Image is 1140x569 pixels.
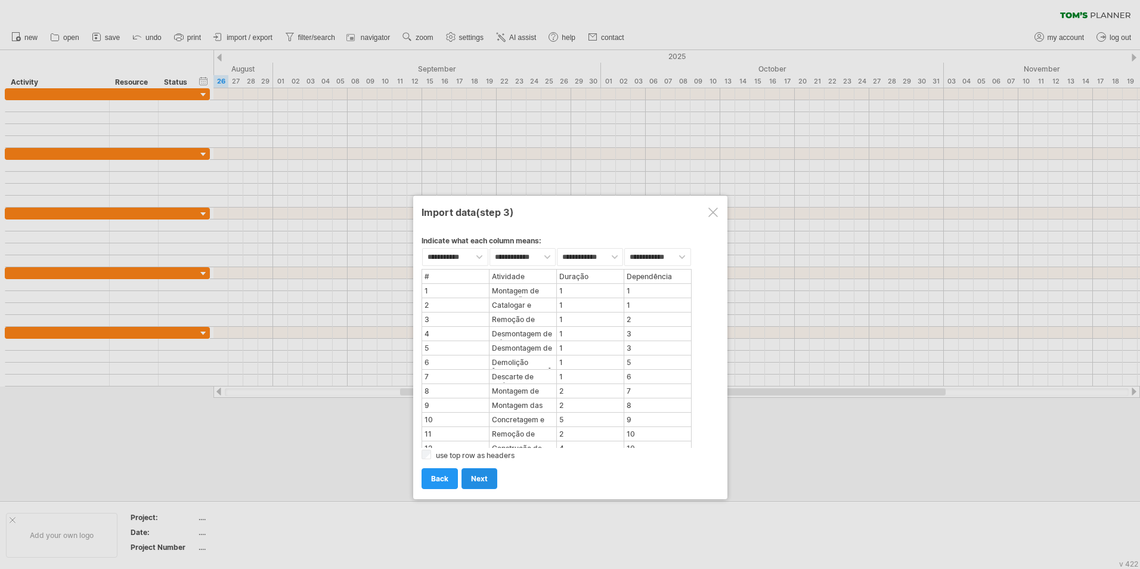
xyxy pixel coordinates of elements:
[436,451,515,460] label: use top row as headers
[557,284,623,297] div: 1
[625,385,690,397] div: 7
[423,385,488,397] div: 8
[625,399,690,412] div: 8
[422,236,719,248] div: Indicate what each column means:
[625,313,690,326] div: 2
[490,442,556,454] div: Construção de nova alvenaria e revestimentos [PERSON_NAME]
[625,270,690,283] div: Dependência
[557,399,623,412] div: 2
[490,342,556,354] div: Desmontagem de equipamentos de AC, Rede Lógica e elétrica
[423,284,488,297] div: 1
[490,385,556,397] div: Montagem de formas, escoramento e conduites para nova laje
[557,327,623,340] div: 1
[422,468,458,489] a: back
[431,474,448,483] span: back
[490,413,556,426] div: Concretagem e cura da nova laje
[490,356,556,369] div: Demolição [PERSON_NAME]
[490,313,556,326] div: Remoção de livros e equipamentos para sala depósito
[423,428,488,440] div: 11
[476,206,514,218] span: (step 3)
[625,413,690,426] div: 9
[625,428,690,440] div: 10
[625,356,690,369] div: 5
[557,413,623,426] div: 5
[423,413,488,426] div: 10
[490,284,556,297] div: Montagem de Instalações provisórias e Mobilização
[557,342,623,354] div: 1
[625,442,690,454] div: 10
[423,327,488,340] div: 4
[490,428,556,440] div: Remoção de escoramentos e formas
[625,299,690,311] div: 1
[471,474,488,483] span: next
[423,270,488,283] div: #
[423,442,488,454] div: 12
[490,299,556,311] div: Catalogar e Encaixotar livros e equipamentos
[490,327,556,340] div: Desmontagem de móveis e esquadrias
[423,313,488,326] div: 3
[557,356,623,369] div: 1
[461,468,497,489] a: next
[423,299,488,311] div: 2
[625,370,690,383] div: 6
[557,313,623,326] div: 1
[423,342,488,354] div: 5
[423,356,488,369] div: 6
[625,342,690,354] div: 3
[557,370,623,383] div: 1
[490,370,556,383] div: Descarte de resíduos de obra
[557,299,623,311] div: 1
[557,442,623,454] div: 4
[423,399,488,412] div: 9
[557,270,623,283] div: Duração
[490,270,556,283] div: Atividade
[423,370,488,383] div: 7
[490,399,556,412] div: Montagem das armaduras e engastes na estrutura atual
[557,428,623,440] div: 2
[422,201,719,222] div: Import data
[625,284,690,297] div: 1
[625,327,690,340] div: 3
[557,385,623,397] div: 2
